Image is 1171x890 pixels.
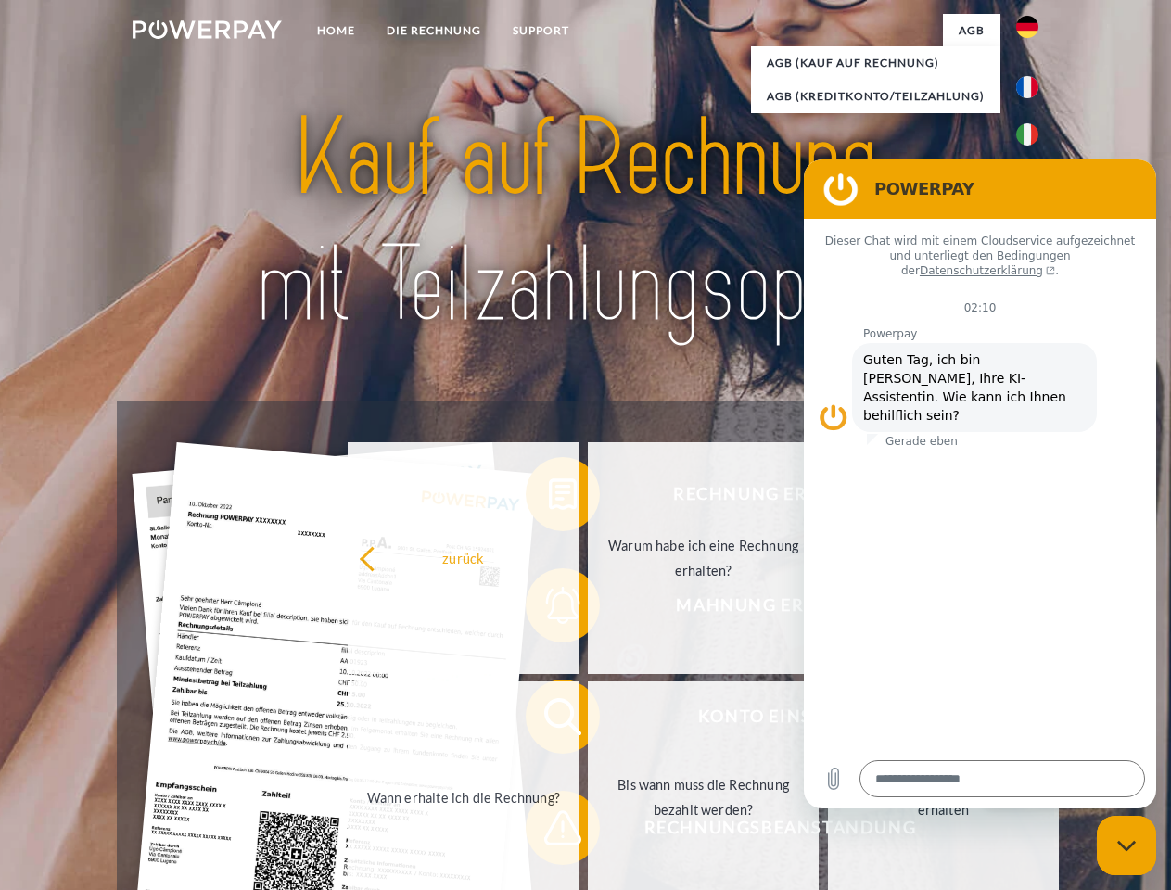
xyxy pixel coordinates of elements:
[804,159,1156,808] iframe: Messaging-Fenster
[1016,76,1038,98] img: fr
[599,533,808,583] div: Warum habe ich eine Rechnung erhalten?
[497,14,585,47] a: SUPPORT
[301,14,371,47] a: Home
[599,772,808,822] div: Bis wann muss die Rechnung bezahlt werden?
[1097,816,1156,875] iframe: Schaltfläche zum Öffnen des Messaging-Fensters; Konversation läuft
[751,80,1000,113] a: AGB (Kreditkonto/Teilzahlung)
[359,784,567,809] div: Wann erhalte ich die Rechnung?
[943,14,1000,47] a: agb
[133,20,282,39] img: logo-powerpay-white.svg
[751,46,1000,80] a: AGB (Kauf auf Rechnung)
[371,14,497,47] a: DIE RECHNUNG
[1016,123,1038,146] img: it
[1016,16,1038,38] img: de
[177,89,994,355] img: title-powerpay_de.svg
[359,545,567,570] div: zurück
